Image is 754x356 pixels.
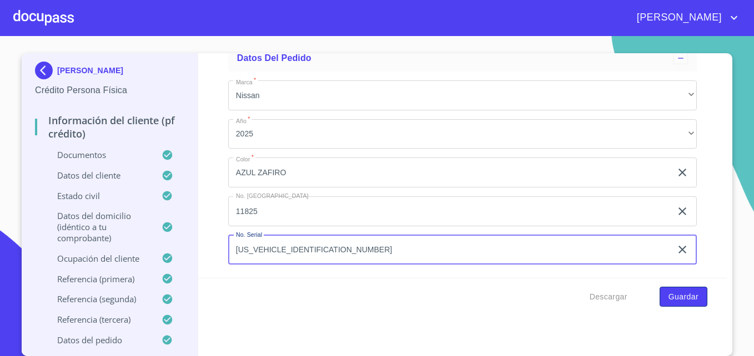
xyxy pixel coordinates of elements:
button: Guardar [660,287,707,307]
button: clear input [676,243,689,256]
button: clear input [676,205,689,218]
button: Descargar [585,287,632,307]
p: Datos del pedido [35,334,162,345]
button: account of current user [629,9,741,27]
div: Nissan [228,80,697,110]
p: Información del cliente (PF crédito) [35,114,184,140]
span: [PERSON_NAME] [629,9,727,27]
div: Datos del pedido [228,45,697,72]
span: Guardar [668,290,698,304]
span: Descargar [590,290,627,304]
p: Crédito Persona Física [35,84,184,97]
button: clear input [676,166,689,179]
p: [PERSON_NAME] [57,66,123,75]
p: Ocupación del Cliente [35,253,162,264]
p: Estado Civil [35,190,162,201]
p: Referencia (tercera) [35,314,162,325]
p: Referencia (primera) [35,273,162,284]
span: Datos del pedido [237,53,311,63]
div: [PERSON_NAME] [35,62,184,84]
img: Docupass spot blue [35,62,57,79]
p: Referencia (segunda) [35,293,162,304]
p: Documentos [35,149,162,160]
p: Datos del cliente [35,170,162,181]
p: Datos del domicilio (idéntico a tu comprobante) [35,210,162,243]
div: 2025 [228,119,697,149]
